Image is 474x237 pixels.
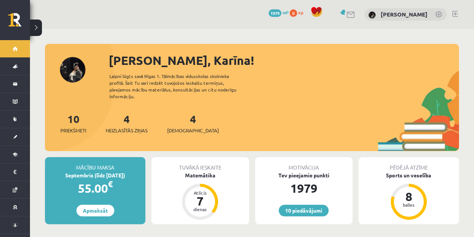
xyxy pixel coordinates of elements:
[189,195,211,207] div: 7
[255,179,353,197] div: 1979
[290,9,307,15] a: 0 xp
[108,178,113,189] span: €
[368,11,376,19] img: Karīna Gutāne
[106,112,148,134] a: 4Neizlasītās ziņas
[189,190,211,195] div: Atlicis
[255,157,353,171] div: Motivācija
[45,179,145,197] div: 55.00
[359,171,459,221] a: Sports un veselība 8 balles
[381,10,428,18] a: [PERSON_NAME]
[283,9,289,15] span: mP
[167,127,219,134] span: [DEMOGRAPHIC_DATA]
[109,73,250,100] div: Laipni lūgts savā Rīgas 1. Tālmācības vidusskolas skolnieka profilā. Šeit Tu vari redzēt tuvojošo...
[269,9,281,17] span: 1979
[60,127,86,134] span: Priekšmeti
[151,171,249,179] div: Matemātika
[290,9,297,17] span: 0
[45,157,145,171] div: Mācību maksa
[359,171,459,179] div: Sports un veselība
[8,13,30,32] a: Rīgas 1. Tālmācības vidusskola
[151,157,249,171] div: Tuvākā ieskaite
[298,9,303,15] span: xp
[398,190,420,202] div: 8
[359,157,459,171] div: Pēdējā atzīme
[255,171,353,179] div: Tev pieejamie punkti
[109,51,459,69] div: [PERSON_NAME], Karīna!
[60,112,86,134] a: 10Priekšmeti
[269,9,289,15] a: 1979 mP
[45,171,145,179] div: Septembris (līdz [DATE])
[189,207,211,211] div: dienas
[398,202,420,207] div: balles
[76,205,114,216] a: Apmaksāt
[106,127,148,134] span: Neizlasītās ziņas
[167,112,219,134] a: 4[DEMOGRAPHIC_DATA]
[151,171,249,221] a: Matemātika Atlicis 7 dienas
[279,205,329,216] a: 10 piedāvājumi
